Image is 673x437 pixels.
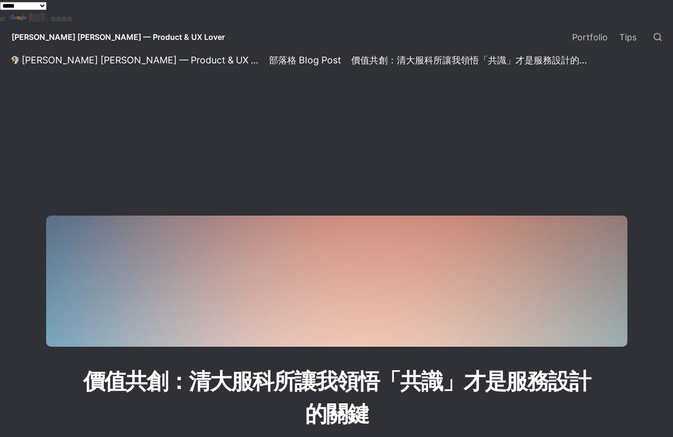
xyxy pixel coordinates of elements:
a: [PERSON_NAME] [PERSON_NAME] — Product & UX Lover [4,24,232,50]
img: Google 翻譯 [11,15,28,22]
h1: 價值共創：清大服科所讓我領悟「共識」才是服務設計的關鍵 [77,364,596,432]
img: 價值共創：清大服科所讓我領悟「共識」才是服務設計的關鍵 [46,216,627,347]
a: 價值共創：清大服科所讓我領悟「共識」才是服務設計的關鍵 [348,54,591,66]
span: / [345,56,347,64]
a: 部落格 Blog Post [266,54,344,66]
div: 部落格 Blog Post [269,54,341,66]
span: / [263,56,265,64]
div: [PERSON_NAME] [PERSON_NAME] — Product & UX Lover [22,54,259,66]
iframe: Advertisement [0,70,577,204]
a: [PERSON_NAME] [PERSON_NAME] — Product & UX Lover [8,54,262,66]
div: 價值共創：清大服科所讓我領悟「共識」才是服務設計的關鍵 [351,54,588,66]
a: Tips [613,24,642,50]
span: [PERSON_NAME] [PERSON_NAME] — Product & UX Lover [12,32,225,42]
a: Portfolio [566,24,613,50]
img: Daniel Lee — Product & UX Lover [11,56,19,64]
a: 翻譯 [11,12,46,23]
